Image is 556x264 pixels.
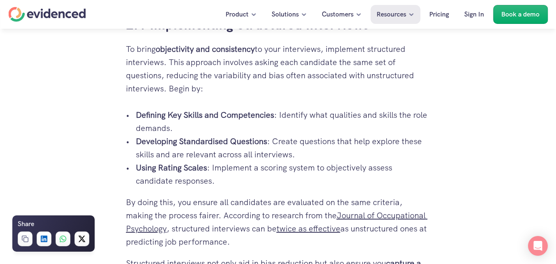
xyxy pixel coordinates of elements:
a: Home [8,7,86,22]
p: Product [226,9,249,20]
a: Pricing [423,5,455,24]
p: To bring to your interviews, implement structured interviews. This approach involves asking each ... [126,42,430,95]
p: Resources [377,9,406,20]
a: Book a demo [493,5,548,24]
p: Pricing [429,9,449,20]
p: : Create questions that help explore these skills and are relevant across all interviews. [136,135,430,161]
a: Sign In [458,5,490,24]
p: Book a demo [501,9,540,20]
p: : Identify what qualities and skills the role demands. [136,108,430,135]
p: By doing this, you ensure all candidates are evaluated on the same criteria, making the process f... [126,196,430,248]
div: Open Intercom Messenger [528,236,548,256]
h6: Share [18,219,34,229]
p: : Implement a scoring system to objectively assess candidate responses. [136,161,430,187]
a: twice as effective [277,223,340,234]
p: Sign In [464,9,484,20]
strong: Developing Standardised Questions [136,136,267,147]
strong: Using Rating Scales [136,162,207,173]
p: Solutions [272,9,299,20]
p: Customers [322,9,354,20]
strong: Defining Key Skills and Competencies [136,110,274,120]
